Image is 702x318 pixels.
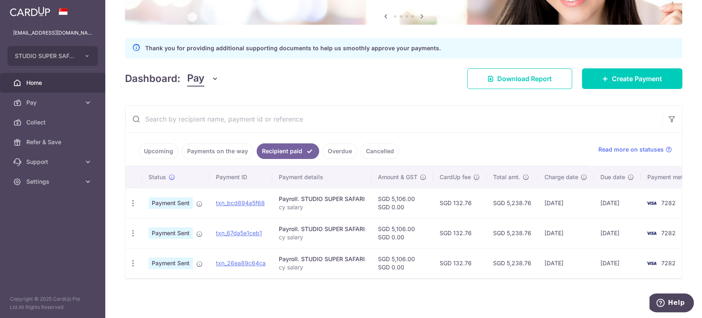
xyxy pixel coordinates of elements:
[125,71,181,86] h4: Dashboard:
[497,74,552,84] span: Download Report
[148,227,193,239] span: Payment Sent
[26,98,81,107] span: Pay
[279,233,365,241] p: cy salary
[487,248,538,278] td: SGD 5,238.76
[371,218,433,248] td: SGD 5,106.00 SGD 0.00
[582,68,682,89] a: Create Payment
[139,143,178,159] a: Upcoming
[371,248,433,278] td: SGD 5,106.00 SGD 0.00
[26,138,81,146] span: Refer & Save
[493,173,520,181] span: Total amt.
[182,143,253,159] a: Payments on the way
[216,260,266,267] a: txn_26ea89c64ca
[216,229,262,236] a: txn_67da5e1ceb1
[148,173,166,181] span: Status
[487,218,538,248] td: SGD 5,238.76
[538,188,594,218] td: [DATE]
[257,143,319,159] a: Recipient paid
[594,188,641,218] td: [DATE]
[538,248,594,278] td: [DATE]
[440,173,471,181] span: CardUp fee
[26,79,81,87] span: Home
[594,248,641,278] td: [DATE]
[322,143,357,159] a: Overdue
[279,255,365,263] div: Payroll. STUDIO SUPER SAFARI
[487,188,538,218] td: SGD 5,238.76
[13,29,92,37] p: [EMAIL_ADDRESS][DOMAIN_NAME]
[612,74,662,84] span: Create Payment
[643,198,660,208] img: Bank Card
[187,71,219,87] button: Pay
[26,118,81,126] span: Collect
[272,166,371,188] th: Payment details
[433,248,487,278] td: SGD 132.76
[598,145,664,154] span: Read more on statuses
[371,188,433,218] td: SGD 5,106.00 SGD 0.00
[145,43,441,53] p: Thank you for providing additional supporting documents to help us smoothly approve your payments.
[15,52,76,60] span: STUDIO SUPER SAFARI
[598,145,672,154] a: Read more on statuses
[643,258,660,268] img: Bank Card
[216,199,265,206] a: txn_bcd894a5f68
[361,143,399,159] a: Cancelled
[7,46,98,66] button: STUDIO SUPER SAFARI
[378,173,417,181] span: Amount & GST
[279,203,365,211] p: cy salary
[661,199,676,206] span: 7282
[26,158,81,166] span: Support
[594,218,641,248] td: [DATE]
[279,225,365,233] div: Payroll. STUDIO SUPER SAFARI
[279,263,365,271] p: cy salary
[661,229,676,236] span: 7282
[209,166,272,188] th: Payment ID
[544,173,578,181] span: Charge date
[643,228,660,238] img: Bank Card
[187,71,204,87] span: Pay
[467,68,572,89] a: Download Report
[538,218,594,248] td: [DATE]
[26,178,81,186] span: Settings
[433,188,487,218] td: SGD 132.76
[148,197,193,209] span: Payment Sent
[279,195,365,203] div: Payroll. STUDIO SUPER SAFARI
[148,257,193,269] span: Payment Sent
[600,173,625,181] span: Due date
[10,7,50,16] img: CardUp
[661,260,676,267] span: 7282
[433,218,487,248] td: SGD 132.76
[125,106,662,132] input: Search by recipient name, payment id or reference
[649,293,694,314] iframe: Opens a widget where you can find more information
